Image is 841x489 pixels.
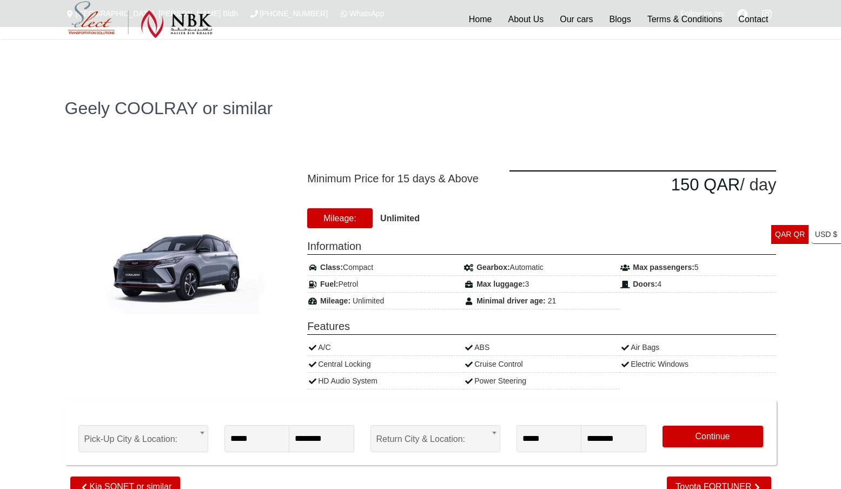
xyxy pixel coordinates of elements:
[476,296,546,305] strong: Minimal driver age:
[320,280,338,288] strong: Fuel:
[307,276,463,293] div: Petrol
[620,339,776,356] div: Air Bags
[671,175,740,194] span: 150.00 QAR
[307,373,463,389] div: HD Audio System
[633,263,694,272] strong: Max passengers:
[476,263,509,272] strong: Gearbox:
[307,259,463,276] div: Compact
[65,100,777,117] h1: Geely COOLRAY or similar
[68,1,213,38] img: Select Rent a Car
[320,263,343,272] strong: Class:
[771,225,809,244] a: QAR QR
[620,276,776,293] div: 4
[320,296,350,305] strong: Mileage:
[463,259,620,276] div: Automatic
[78,425,208,452] span: Pick-Up City & Location:
[307,170,493,187] span: Minimum Price for 15 days & Above
[307,208,372,228] span: Mileage:
[353,296,384,305] span: Unlimited
[548,296,557,305] span: 21
[84,426,202,453] span: Pick-Up City & Location:
[307,339,463,356] div: A/C
[307,238,776,255] span: Information
[463,356,620,373] div: Cruise Control
[620,356,776,373] div: Electric Windows
[75,204,281,337] img: Geely COOLRAY or similar
[463,339,620,356] div: ABS
[633,280,657,288] strong: Doors:
[307,318,776,335] span: Features
[370,425,500,452] span: Return City & Location:
[516,406,646,425] span: Return Date
[476,280,525,288] strong: Max luggage:
[376,426,494,453] span: Return City & Location:
[663,426,763,447] button: Continue
[370,406,500,425] span: Return Location
[463,276,620,293] div: 3
[78,406,208,425] span: Pick-up Location
[224,406,354,425] span: Pick-Up Date
[509,170,776,199] div: / day
[380,214,420,223] strong: Unlimited
[620,259,776,276] div: 5
[811,225,841,244] a: USD $
[307,356,463,373] div: Central Locking
[463,373,620,389] div: Power Steering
